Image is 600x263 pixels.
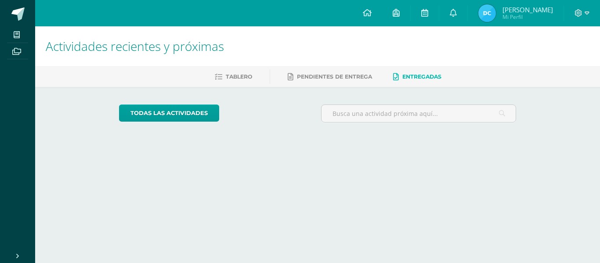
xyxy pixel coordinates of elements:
[119,104,219,122] a: todas las Actividades
[297,73,372,80] span: Pendientes de entrega
[393,70,441,84] a: Entregadas
[502,5,553,14] span: [PERSON_NAME]
[288,70,372,84] a: Pendientes de entrega
[478,4,496,22] img: 06c843b541221984c6119e2addf5fdcd.png
[226,73,252,80] span: Tablero
[215,70,252,84] a: Tablero
[502,13,553,21] span: Mi Perfil
[46,38,224,54] span: Actividades recientes y próximas
[322,105,516,122] input: Busca una actividad próxima aquí...
[402,73,441,80] span: Entregadas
